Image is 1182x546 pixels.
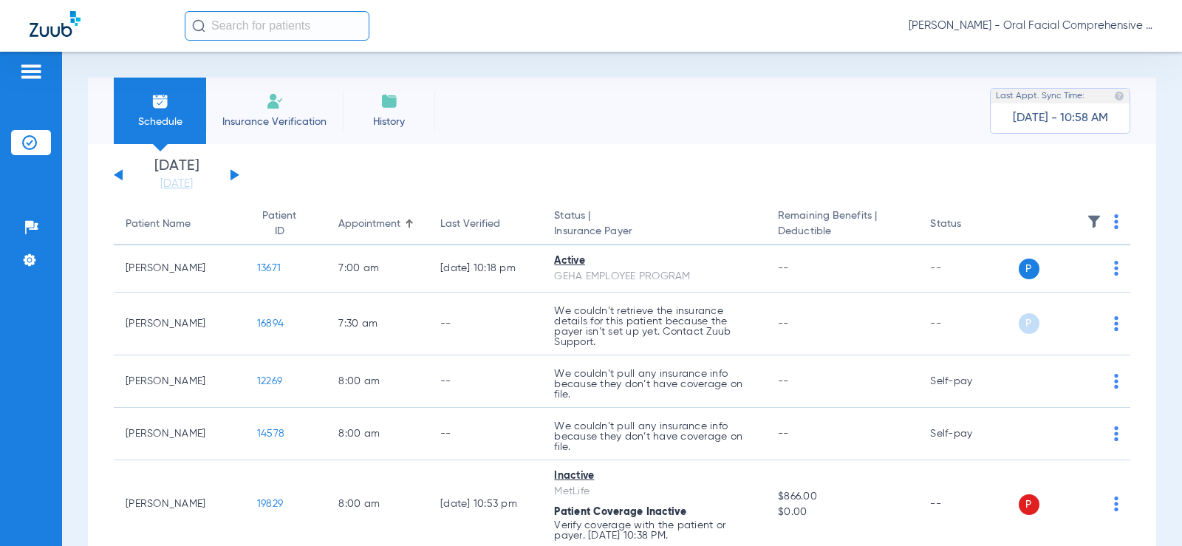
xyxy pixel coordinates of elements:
img: Manual Insurance Verification [266,92,284,110]
td: 7:30 AM [327,293,428,355]
p: We couldn’t retrieve the insurance details for this patient because the payer isn’t set up yet. C... [554,306,754,347]
span: Patient Coverage Inactive [554,507,686,517]
p: We couldn’t pull any insurance info because they don’t have coverage on file. [554,369,754,400]
li: [DATE] [132,159,221,191]
img: group-dot-blue.svg [1114,261,1118,276]
span: [DATE] - 10:58 AM [1013,111,1108,126]
img: group-dot-blue.svg [1114,426,1118,441]
span: Insurance Payer [554,224,754,239]
div: Inactive [554,468,754,484]
th: Status [918,204,1018,245]
div: Appointment [338,216,417,232]
td: [PERSON_NAME] [114,245,245,293]
td: -- [918,245,1018,293]
img: Zuub Logo [30,11,81,37]
img: group-dot-blue.svg [1114,496,1118,511]
th: Remaining Benefits | [766,204,918,245]
td: 8:00 AM [327,355,428,408]
img: Schedule [151,92,169,110]
div: Patient ID [257,208,302,239]
input: Search for patients [185,11,369,41]
span: -- [778,376,789,386]
td: [PERSON_NAME] [114,355,245,408]
span: 14578 [257,429,284,439]
span: Last Appt. Sync Time: [996,89,1084,103]
span: 16894 [257,318,284,329]
td: 7:00 AM [327,245,428,293]
span: Deductible [778,224,906,239]
span: [PERSON_NAME] - Oral Facial Comprehensive Care [909,18,1152,33]
span: Insurance Verification [217,115,332,129]
td: -- [428,355,542,408]
span: Schedule [125,115,195,129]
span: -- [778,318,789,329]
img: group-dot-blue.svg [1114,374,1118,389]
div: Active [554,253,754,269]
span: P [1019,259,1039,279]
span: P [1019,313,1039,334]
img: last sync help info [1114,91,1124,101]
div: MetLife [554,484,754,499]
span: 13671 [257,263,281,273]
a: [DATE] [132,177,221,191]
td: 8:00 AM [327,408,428,460]
div: Last Verified [440,216,530,232]
img: group-dot-blue.svg [1114,316,1118,331]
img: group-dot-blue.svg [1114,214,1118,229]
td: -- [428,293,542,355]
div: Patient Name [126,216,233,232]
span: History [354,115,424,129]
div: Patient ID [257,208,315,239]
td: Self-pay [918,355,1018,408]
img: hamburger-icon [19,63,43,81]
td: -- [918,293,1018,355]
td: [DATE] 10:18 PM [428,245,542,293]
span: 12269 [257,376,282,386]
td: Self-pay [918,408,1018,460]
span: -- [778,263,789,273]
td: [PERSON_NAME] [114,293,245,355]
span: P [1019,494,1039,515]
div: Last Verified [440,216,500,232]
img: History [380,92,398,110]
span: 19829 [257,499,283,509]
th: Status | [542,204,766,245]
div: Appointment [338,216,400,232]
img: Search Icon [192,19,205,33]
td: -- [428,408,542,460]
span: -- [778,429,789,439]
div: Patient Name [126,216,191,232]
img: filter.svg [1087,214,1101,229]
p: We couldn’t pull any insurance info because they don’t have coverage on file. [554,421,754,452]
p: Verify coverage with the patient or payer. [DATE] 10:38 PM. [554,520,754,541]
span: $0.00 [778,505,906,520]
div: GEHA EMPLOYEE PROGRAM [554,269,754,284]
span: $866.00 [778,489,906,505]
td: [PERSON_NAME] [114,408,245,460]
